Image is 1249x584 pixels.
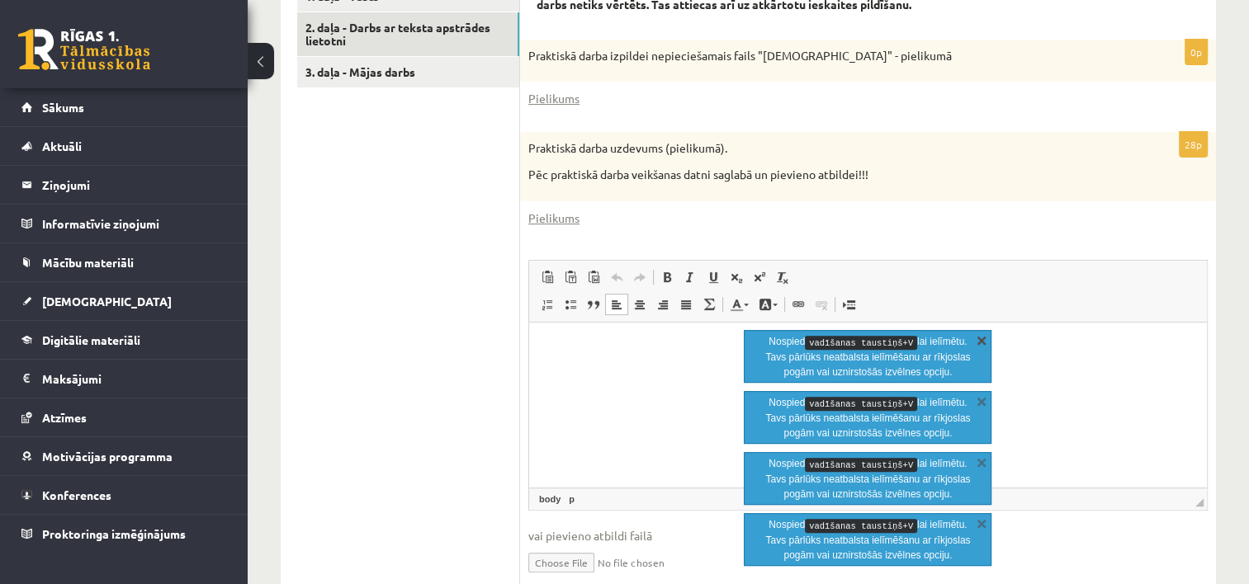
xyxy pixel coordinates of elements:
[21,166,227,204] a: Ziņojumi
[21,398,227,436] a: Atzīmes
[21,282,227,320] a: [DEMOGRAPHIC_DATA]
[21,321,227,359] a: Digitālie materiāli
[744,391,991,444] div: info
[605,294,628,315] a: Izlīdzināt pa kreisi
[628,266,651,288] a: Atkārtot (vadīšanas taustiņš+Y)
[42,360,227,398] legend: Maksājumi
[1185,39,1208,65] p: 0p
[528,167,1125,183] p: Pēc praktiskā darba veikšanas datni saglabā un pievieno atbildei!!!
[21,437,227,475] a: Motivācijas programma
[810,294,833,315] a: Atsaistīt
[559,266,582,288] a: Ievietot kā vienkāršu tekstu (vadīšanas taustiņš+pārslēgšanas taustiņš+V)
[528,140,1125,157] p: Praktiskā darba uzdevums (pielikumā).
[297,57,519,87] a: 3. daļa - Mājas darbs
[21,205,227,243] a: Informatīvie ziņojumi
[536,294,559,315] a: Ievietot/noņemt numurētu sarakstu
[674,294,698,315] a: Izlīdzināt malas
[21,360,227,398] a: Maksājumi
[628,294,651,315] a: Centrēti
[42,166,227,204] legend: Ziņojumi
[528,48,1125,64] p: Praktiskā darba izpildei nepieciešamais fails "[DEMOGRAPHIC_DATA]" - pielikumā
[805,397,917,411] kbd: vadīšanas taustiņš+V
[787,294,810,315] a: Saite (vadīšanas taustiņš+K)
[771,266,794,288] a: Noņemt stilus
[42,255,134,270] span: Mācību materiāli
[764,395,972,440] p: Nospied lai ielīmētu. Tavs pārlūks neatbalsta ielīmēšanu ar rīkjoslas pogām vai uznirstošās izvēl...
[973,332,990,348] a: Aizvērt
[748,266,771,288] a: Augšraksts
[297,12,519,57] a: 2. daļa - Darbs ar teksta apstrādes lietotni
[559,294,582,315] a: Ievietot/noņemt sarakstu ar aizzīmēm
[1179,131,1208,158] p: 28p
[42,100,84,115] span: Sākums
[42,487,111,502] span: Konferences
[42,526,186,541] span: Proktoringa izmēģinājums
[21,88,227,126] a: Sākums
[973,515,990,531] a: Aizvērt
[754,294,783,315] a: Fona krāsa
[21,476,227,514] a: Konferences
[528,210,580,227] a: Pielikums
[805,519,917,533] kbd: vadīšanas taustiņš+V
[655,266,679,288] a: Treknraksts (vadīšanas taustiņš+B)
[651,294,674,315] a: Izlīdzināt pa labi
[698,294,721,315] a: Math
[582,294,605,315] a: Bloka citāts
[21,515,227,553] a: Proktoringa izmēģinājums
[42,139,82,153] span: Aktuāli
[528,90,580,107] a: Pielikums
[764,456,972,502] p: Nospied lai ielīmētu. Tavs pārlūks neatbalsta ielīmēšanu ar rīkjoslas pogām vai uznirstošās izvēl...
[536,266,559,288] a: Ielīmēt (vadīšanas taustiņš+V)
[744,513,991,566] div: info
[42,410,87,425] span: Atzīmes
[42,332,140,347] span: Digitālie materiāli
[42,294,172,308] span: [DEMOGRAPHIC_DATA]
[702,266,725,288] a: Pasvītrojums (vadīšanas taustiņš+U)
[744,330,991,383] div: info
[973,393,990,409] a: Aizvērt
[764,517,972,563] p: Nospied lai ielīmētu. Tavs pārlūks neatbalsta ielīmēšanu ar rīkjoslas pogām vai uznirstošās izvēl...
[21,127,227,165] a: Aktuāli
[744,452,991,505] div: info
[529,323,1207,487] iframe: Bagātinātā teksta redaktors, wiswyg-editor-user-answer-47024949198180
[42,449,173,464] span: Motivācijas programma
[605,266,628,288] a: Atcelt (vadīšanas taustiņš+Z)
[725,266,748,288] a: Apakšraksts
[42,205,227,243] legend: Informatīvie ziņojumi
[764,334,972,379] p: Nospied lai ielīmētu. Tavs pārlūks neatbalsta ielīmēšanu ar rīkjoslas pogām vai uznirstošās izvēl...
[973,454,990,470] a: Aizvērt
[837,294,860,315] a: Ievietot lapas pārtraukumu drukai
[582,266,605,288] a: Ievietot no Worda
[528,527,1208,544] span: vai pievieno atbildi failā
[536,492,564,506] a: body elements
[725,294,754,315] a: Teksta krāsa
[18,29,150,70] a: Rīgas 1. Tālmācības vidusskola
[1195,498,1204,506] span: Mērogot
[679,266,702,288] a: Slīpraksts (vadīšanas taustiņš+I)
[805,458,917,472] kbd: vadīšanas taustiņš+V
[565,492,578,506] a: p elements
[21,243,227,281] a: Mācību materiāli
[805,336,917,350] kbd: vadīšanas taustiņš+V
